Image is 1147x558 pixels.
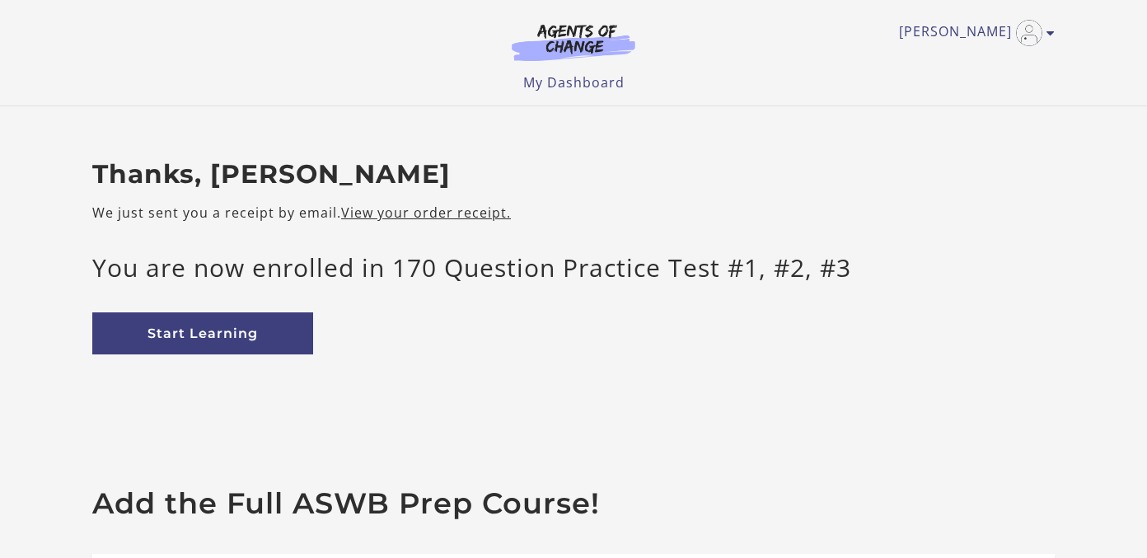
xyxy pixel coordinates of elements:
p: You are now enrolled in 170 Question Practice Test #1, #2, #3 [92,249,1055,286]
a: Start Learning [92,312,313,354]
h2: Add the Full ASWB Prep Course! [92,486,1055,521]
h2: Thanks, [PERSON_NAME] [92,159,1055,190]
a: My Dashboard [523,73,625,91]
a: View your order receipt. [341,204,511,222]
a: Toggle menu [899,20,1046,46]
img: Agents of Change Logo [494,23,653,61]
p: We just sent you a receipt by email. [92,203,1055,223]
